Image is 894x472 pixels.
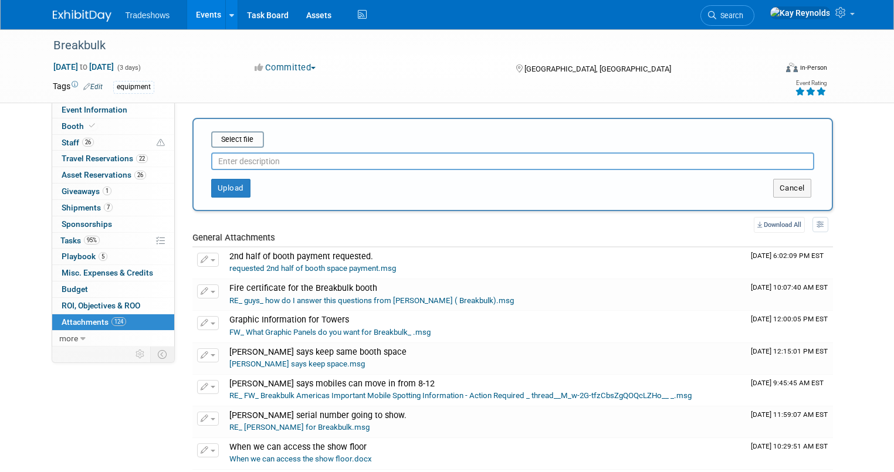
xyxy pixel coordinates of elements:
a: FW_ What Graphic Panels do you want for Breakbulk_ .msg [229,328,431,337]
a: [PERSON_NAME] says keep space.msg [229,359,365,368]
span: Upload Timestamp [751,410,828,419]
button: Committed [250,62,320,74]
a: Giveaways1 [52,184,174,199]
input: Enter description [211,152,814,170]
span: Upload Timestamp [751,442,828,450]
span: 26 [134,171,146,179]
td: Upload Timestamp [746,247,833,279]
a: RE_ guys_ how do I answer this questions from [PERSON_NAME] ( Breakbulk).msg [229,296,514,305]
span: Sponsorships [62,219,112,229]
span: [DATE] [DATE] [53,62,114,72]
a: Budget [52,281,174,297]
span: [PERSON_NAME] serial number going to show. [229,410,407,420]
div: Event Format [713,61,827,79]
td: Upload Timestamp [746,311,833,342]
span: When we can access the show floor [229,442,367,452]
span: 5 [99,252,107,261]
span: Upload Timestamp [751,252,824,260]
a: Playbook5 [52,249,174,264]
button: Upload [211,179,250,198]
span: more [59,334,78,343]
span: Booth [62,121,97,131]
div: Breakbulk [49,35,761,56]
div: Event Rating [795,80,827,86]
a: Download All [754,217,805,233]
span: Upload Timestamp [751,315,828,323]
span: Potential Scheduling Conflict -- at least one attendee is tagged in another overlapping event. [157,138,165,148]
a: requested 2nd half of booth space payment.msg [229,264,396,273]
span: Upload Timestamp [751,347,828,355]
a: Misc. Expenses & Credits [52,265,174,281]
div: In-Person [800,63,827,72]
span: ROI, Objectives & ROO [62,301,140,310]
a: Staff26 [52,135,174,151]
span: Misc. Expenses & Credits [62,268,153,277]
span: 95% [84,236,100,245]
button: Cancel [773,179,811,198]
a: RE_ [PERSON_NAME] for Breakbulk.msg [229,423,370,432]
span: 1 [103,186,111,195]
img: Kay Reynolds [770,6,831,19]
td: Upload Timestamp [746,375,833,406]
a: ROI, Objectives & ROO [52,298,174,314]
span: Search [716,11,743,20]
img: Format-Inperson.png [786,63,798,72]
span: Asset Reservations [62,170,146,179]
a: Shipments7 [52,200,174,216]
a: Asset Reservations26 [52,167,174,183]
span: 124 [111,317,126,326]
a: Event Information [52,102,174,118]
span: 2nd half of booth payment requested. [229,252,373,262]
span: Staff [62,138,94,147]
span: to [78,62,89,72]
span: [PERSON_NAME] says mobiles can move in from 8-12 [229,379,435,389]
td: Upload Timestamp [746,343,833,375]
a: Tasks95% [52,233,174,249]
td: Tags [53,80,103,94]
img: ExhibitDay [53,10,111,22]
span: Tasks [60,236,100,245]
a: RE_ FW_ Breakbulk Americas Important Mobile Spotting Information - Action Required _ thread__M_w-... [229,391,692,400]
a: Travel Reservations22 [52,151,174,167]
td: Personalize Event Tab Strip [130,347,151,362]
span: Budget [62,284,88,294]
span: Event Information [62,105,127,114]
a: When we can access the show floor.docx [229,454,372,463]
span: Attachments [62,317,126,327]
a: Attachments124 [52,314,174,330]
a: Search [700,5,754,26]
span: Giveaways [62,186,111,196]
div: equipment [113,81,154,93]
span: Fire certificate for the Breakbulk booth [229,283,377,293]
span: (3 days) [116,64,141,72]
a: more [52,331,174,347]
td: Upload Timestamp [746,279,833,311]
td: Upload Timestamp [746,438,833,470]
span: Upload Timestamp [751,379,824,387]
span: Shipments [62,203,113,212]
a: Booth [52,118,174,134]
span: [GEOGRAPHIC_DATA], [GEOGRAPHIC_DATA] [524,64,671,73]
span: Upload Timestamp [751,283,828,291]
span: [PERSON_NAME] says keep same booth space [229,347,407,357]
span: 26 [82,138,94,147]
td: Upload Timestamp [746,406,833,438]
span: Playbook [62,252,107,261]
a: Edit [83,83,103,91]
span: Graphic Information for Towers [229,315,349,325]
span: 7 [104,203,113,212]
span: 22 [136,154,148,163]
span: Tradeshows [126,11,170,20]
a: Sponsorships [52,216,174,232]
span: Travel Reservations [62,154,148,163]
td: Toggle Event Tabs [150,347,174,362]
i: Booth reservation complete [89,123,95,129]
span: General Attachments [192,232,275,243]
